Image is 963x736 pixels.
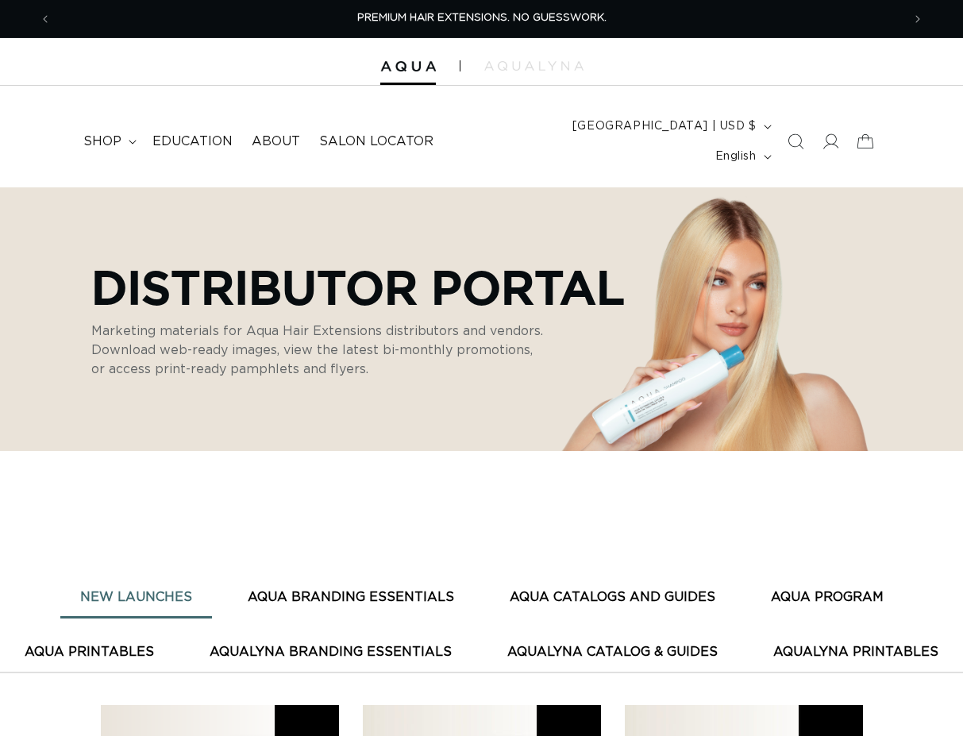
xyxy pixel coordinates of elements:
[228,578,474,617] button: AQUA BRANDING ESSENTIALS
[252,133,300,150] span: About
[706,141,778,171] button: English
[74,124,143,160] summary: shop
[152,133,233,150] span: Education
[60,578,212,617] button: New Launches
[751,578,903,617] button: AQUA PROGRAM
[563,111,778,141] button: [GEOGRAPHIC_DATA] | USD $
[572,118,757,135] span: [GEOGRAPHIC_DATA] | USD $
[715,148,757,165] span: English
[5,633,174,672] button: AQUA PRINTABLES
[778,124,813,159] summary: Search
[242,124,310,160] a: About
[487,633,738,672] button: AquaLyna Catalog & Guides
[319,133,433,150] span: Salon Locator
[900,4,935,34] button: Next announcement
[91,260,625,314] p: Distributor Portal
[28,4,63,34] button: Previous announcement
[380,61,436,72] img: Aqua Hair Extensions
[357,13,607,23] span: PREMIUM HAIR EXTENSIONS. NO GUESSWORK.
[490,578,735,617] button: AQUA CATALOGS AND GUIDES
[190,633,472,672] button: AquaLyna Branding Essentials
[310,124,443,160] a: Salon Locator
[484,61,584,71] img: aqualyna.com
[83,133,121,150] span: shop
[753,633,958,672] button: AquaLyna Printables
[91,322,544,379] p: Marketing materials for Aqua Hair Extensions distributors and vendors. Download web-ready images,...
[143,124,242,160] a: Education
